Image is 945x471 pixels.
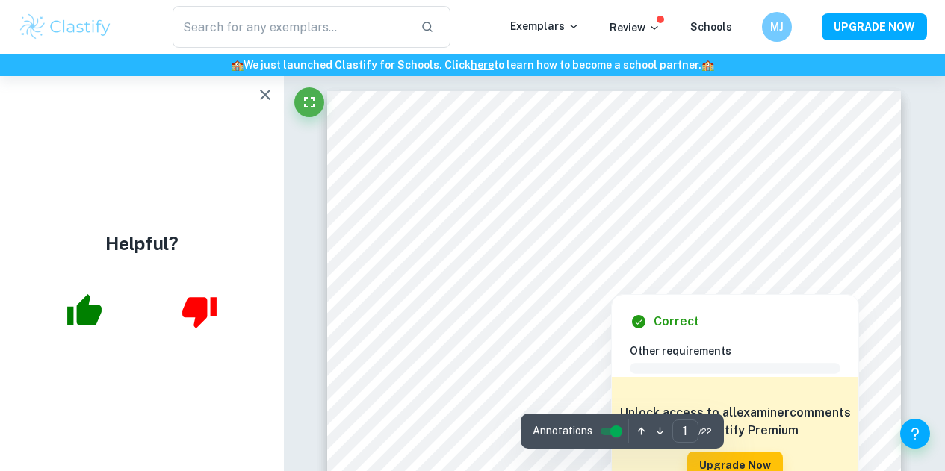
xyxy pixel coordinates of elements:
[231,59,244,71] span: 🏫
[471,59,494,71] a: here
[610,19,660,36] p: Review
[698,425,712,438] span: / 22
[762,12,792,42] button: MJ
[173,6,409,48] input: Search for any exemplars...
[619,404,851,440] h6: Unlock access to all examiner comments with Clastify Premium
[18,12,113,42] img: Clastify logo
[701,59,714,71] span: 🏫
[690,21,732,33] a: Schools
[105,230,179,257] h4: Helpful?
[900,419,930,449] button: Help and Feedback
[510,18,580,34] p: Exemplars
[533,423,592,439] span: Annotations
[630,343,852,359] h6: Other requirements
[769,19,786,35] h6: MJ
[294,87,324,117] button: Fullscreen
[3,57,942,73] h6: We just launched Clastify for Schools. Click to learn how to become a school partner.
[654,313,699,331] h6: Correct
[822,13,927,40] button: UPGRADE NOW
